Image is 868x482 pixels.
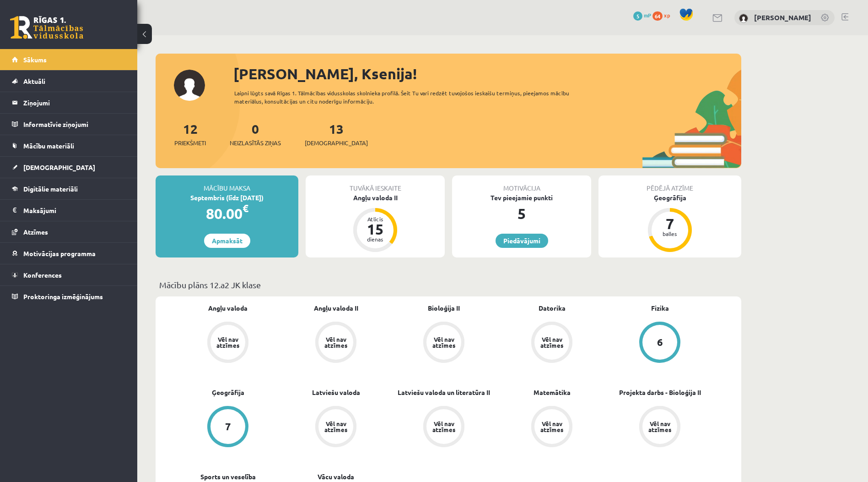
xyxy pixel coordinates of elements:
[314,303,358,313] a: Angļu valoda II
[23,163,95,171] span: [DEMOGRAPHIC_DATA]
[23,77,45,85] span: Aktuāli
[496,234,548,248] a: Piedāvājumi
[230,120,281,148] a: 0Neizlasītās ziņas
[323,421,349,433] div: Vēl nav atzīmes
[598,193,741,253] a: Ģeogrāfija 7 balles
[534,388,571,397] a: Matemātika
[428,303,460,313] a: Bioloģija II
[652,11,663,21] span: 64
[23,142,74,150] span: Mācību materiāli
[664,11,670,19] span: xp
[23,55,47,64] span: Sākums
[754,13,811,22] a: [PERSON_NAME]
[633,11,651,19] a: 5 mP
[633,11,642,21] span: 5
[318,472,354,482] a: Vācu valoda
[452,203,591,225] div: 5
[539,421,565,433] div: Vēl nav atzīmes
[234,89,586,105] div: Laipni lūgts savā Rīgas 1. Tālmācības vidusskolas skolnieka profilā. Šeit Tu vari redzēt tuvojošo...
[651,303,669,313] a: Fizika
[644,11,651,19] span: mP
[323,336,349,348] div: Vēl nav atzīmes
[312,388,360,397] a: Latviešu valoda
[361,222,389,236] div: 15
[225,422,231,432] div: 7
[174,322,282,365] a: Vēl nav atzīmes
[539,336,565,348] div: Vēl nav atzīmes
[619,388,701,397] a: Projekta darbs - Bioloģija II
[305,138,368,148] span: [DEMOGRAPHIC_DATA]
[12,114,126,135] a: Informatīvie ziņojumi
[12,49,126,70] a: Sākums
[23,92,126,113] legend: Ziņojumi
[652,11,674,19] a: 64 xp
[12,243,126,264] a: Motivācijas programma
[657,337,663,347] div: 6
[10,16,83,39] a: Rīgas 1. Tālmācības vidusskola
[12,92,126,113] a: Ziņojumi
[174,120,206,148] a: 12Priekšmeti
[606,406,714,449] a: Vēl nav atzīmes
[212,388,244,397] a: Ģeogrāfija
[156,193,298,203] div: Septembris (līdz [DATE])
[243,202,248,215] span: €
[200,472,256,482] a: Sports un veselība
[306,193,445,203] div: Angļu valoda II
[739,14,748,23] img: Ksenija Tereško
[208,303,248,313] a: Angļu valoda
[12,178,126,199] a: Digitālie materiāli
[282,406,390,449] a: Vēl nav atzīmes
[12,286,126,307] a: Proktoringa izmēģinājums
[204,234,250,248] a: Apmaksāt
[606,322,714,365] a: 6
[452,175,591,193] div: Motivācija
[656,216,684,231] div: 7
[305,120,368,148] a: 13[DEMOGRAPHIC_DATA]
[12,200,126,221] a: Maksājumi
[23,114,126,135] legend: Informatīvie ziņojumi
[306,193,445,253] a: Angļu valoda II Atlicis 15 dienas
[498,322,606,365] a: Vēl nav atzīmes
[306,175,445,193] div: Tuvākā ieskaite
[23,292,103,301] span: Proktoringa izmēģinājums
[12,135,126,156] a: Mācību materiāli
[656,231,684,236] div: balles
[23,271,62,279] span: Konferences
[12,221,126,242] a: Atzīmes
[174,138,206,148] span: Priekšmeti
[23,249,96,257] span: Motivācijas programma
[23,185,78,193] span: Digitālie materiāli
[647,421,673,433] div: Vēl nav atzīmes
[539,303,566,313] a: Datorika
[431,336,457,348] div: Vēl nav atzīmes
[452,193,591,203] div: Tev pieejamie punkti
[156,203,298,225] div: 80.00
[431,421,457,433] div: Vēl nav atzīmes
[398,388,490,397] a: Latviešu valoda un literatūra II
[12,71,126,92] a: Aktuāli
[361,216,389,222] div: Atlicis
[233,63,741,85] div: [PERSON_NAME], Ksenija!
[282,322,390,365] a: Vēl nav atzīmes
[498,406,606,449] a: Vēl nav atzīmes
[598,175,741,193] div: Pēdējā atzīme
[156,175,298,193] div: Mācību maksa
[390,322,498,365] a: Vēl nav atzīmes
[361,236,389,242] div: dienas
[215,336,241,348] div: Vēl nav atzīmes
[159,279,738,291] p: Mācību plāns 12.a2 JK klase
[23,228,48,236] span: Atzīmes
[230,138,281,148] span: Neizlasītās ziņas
[174,406,282,449] a: 7
[598,193,741,203] div: Ģeogrāfija
[12,157,126,178] a: [DEMOGRAPHIC_DATA]
[23,200,126,221] legend: Maksājumi
[12,264,126,285] a: Konferences
[390,406,498,449] a: Vēl nav atzīmes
